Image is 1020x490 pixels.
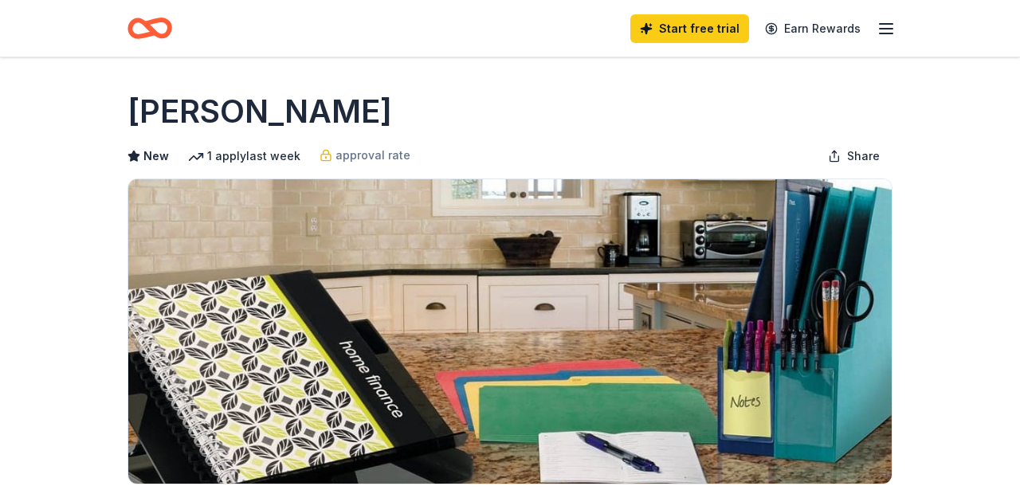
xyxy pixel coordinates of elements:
div: 1 apply last week [188,147,300,166]
img: Image for Mead [128,179,892,484]
a: Start free trial [630,14,749,43]
h1: [PERSON_NAME] [127,89,392,134]
button: Share [815,140,892,172]
a: approval rate [320,146,410,165]
span: approval rate [335,146,410,165]
a: Earn Rewards [755,14,870,43]
a: Home [127,10,172,47]
span: Share [847,147,880,166]
span: New [143,147,169,166]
